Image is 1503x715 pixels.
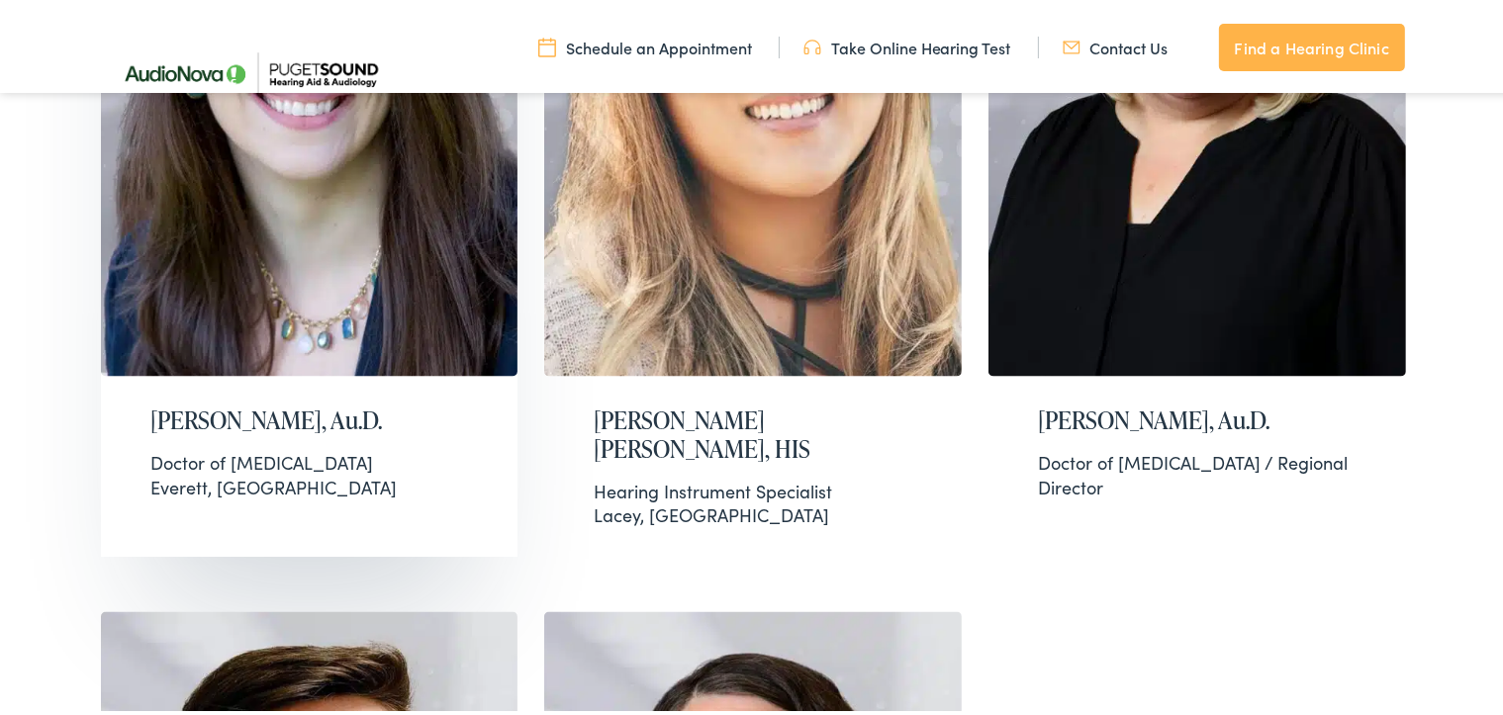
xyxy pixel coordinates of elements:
div: Everett, [GEOGRAPHIC_DATA] [150,446,469,495]
div: Doctor of [MEDICAL_DATA] [150,446,469,471]
h2: [PERSON_NAME], Au.D. [1038,402,1357,431]
a: Take Online Hearing Test [803,33,1011,54]
a: Contact Us [1063,33,1169,54]
div: Lacey, [GEOGRAPHIC_DATA] [594,475,912,524]
img: utility icon [803,33,821,54]
h2: [PERSON_NAME] [PERSON_NAME], HIS [594,402,912,460]
h2: [PERSON_NAME], Au.D. [150,402,469,431]
div: Hearing Instrument Specialist [594,475,912,499]
a: Schedule an Appointment [538,33,752,54]
a: Find a Hearing Clinic [1219,20,1405,67]
div: Doctor of [MEDICAL_DATA] / Regional Director [1038,446,1357,495]
img: utility icon [538,33,556,54]
img: utility icon [1063,33,1080,54]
